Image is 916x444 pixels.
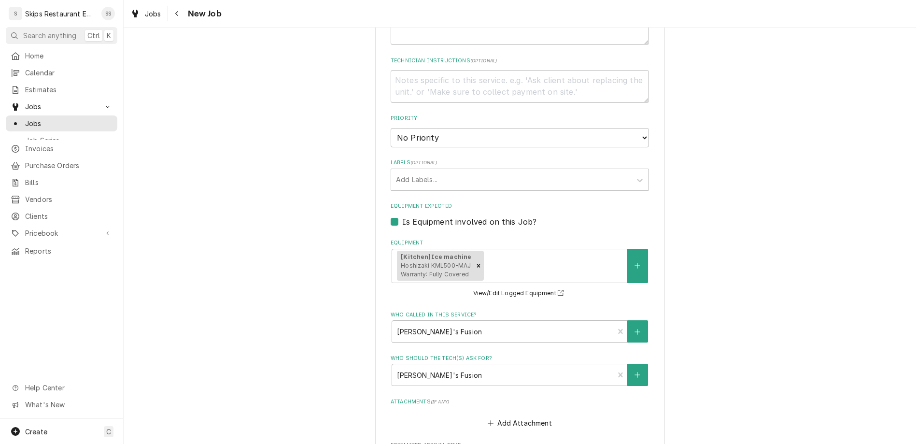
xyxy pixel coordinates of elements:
[6,132,117,148] a: Job Series
[25,246,113,256] span: Reports
[391,57,649,103] div: Technician Instructions
[6,82,117,98] a: Estimates
[634,329,640,335] svg: Create New Contact
[101,7,115,20] div: SS
[486,416,554,430] button: Add Attachment
[25,383,112,393] span: Help Center
[25,118,113,129] span: Jobs
[6,65,117,81] a: Calendar
[25,428,47,436] span: Create
[25,177,113,187] span: Bills
[627,364,648,386] button: Create New Contact
[6,174,117,190] a: Bills
[391,202,649,227] div: Equipment Expected
[391,398,649,430] div: Attachments
[391,398,649,406] label: Attachments
[107,30,111,41] span: K
[25,211,113,221] span: Clients
[23,30,76,41] span: Search anything
[169,6,185,21] button: Navigate back
[391,311,649,343] div: Who called in this service?
[25,68,113,78] span: Calendar
[6,141,117,157] a: Invoices
[6,115,117,131] a: Jobs
[6,158,117,173] a: Purchase Orders
[401,253,471,260] strong: [Kitchen] Ice machine
[634,372,640,378] svg: Create New Contact
[25,51,113,61] span: Home
[6,208,117,224] a: Clients
[391,239,649,299] div: Equipment
[391,159,649,190] div: Labels
[391,239,649,247] label: Equipment
[391,202,649,210] label: Equipment Expected
[25,101,98,112] span: Jobs
[634,262,640,269] svg: Create New Equipment
[185,7,222,20] span: New Job
[145,9,161,19] span: Jobs
[87,30,100,41] span: Ctrl
[101,7,115,20] div: Shan Skipper's Avatar
[391,57,649,65] label: Technician Instructions
[25,160,113,171] span: Purchase Orders
[391,355,649,362] label: Who should the tech(s) ask for?
[25,228,98,238] span: Pricebook
[472,287,568,300] button: View/Edit Logged Equipment
[391,159,649,167] label: Labels
[6,191,117,207] a: Vendors
[391,355,649,386] div: Who should the tech(s) ask for?
[6,99,117,115] a: Go to Jobs
[6,243,117,259] a: Reports
[25,194,113,204] span: Vendors
[391,311,649,319] label: Who called in this service?
[25,143,113,154] span: Invoices
[470,58,497,63] span: ( optional )
[473,251,484,281] div: Remove [object Object]
[391,12,649,45] textarea: semi annual cleaning of ice machine and change filter
[25,85,113,95] span: Estimates
[6,48,117,64] a: Home
[25,400,112,410] span: What's New
[6,225,117,241] a: Go to Pricebook
[25,9,96,19] div: Skips Restaurant Equipment
[25,135,113,145] span: Job Series
[6,397,117,413] a: Go to What's New
[627,320,648,343] button: Create New Contact
[410,160,437,165] span: ( optional )
[401,262,471,278] span: Hoshizaki KML500-MAJ Warranty: Fully Covered
[402,216,536,228] label: Is Equipment involved on this Job?
[391,115,649,122] label: Priority
[6,27,117,44] button: Search anythingCtrlK
[9,7,22,20] div: S
[106,427,111,437] span: C
[6,380,117,396] a: Go to Help Center
[627,249,648,283] button: Create New Equipment
[431,399,449,404] span: ( if any )
[127,6,165,22] a: Jobs
[391,115,649,147] div: Priority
